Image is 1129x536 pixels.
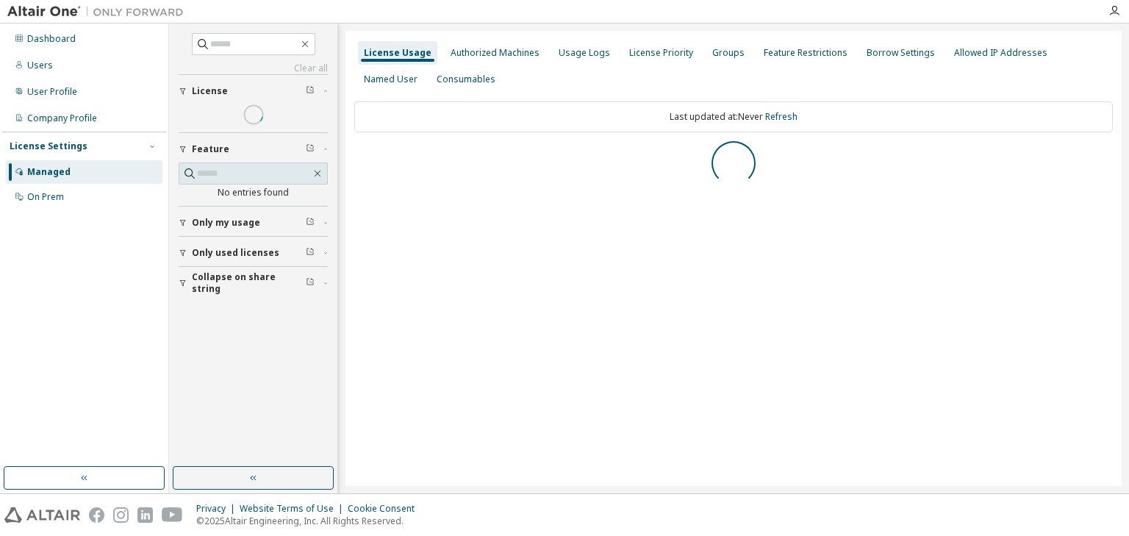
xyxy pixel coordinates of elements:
div: License Settings [10,140,87,152]
img: youtube.svg [162,507,183,523]
div: Privacy [196,503,240,515]
span: Only used licenses [192,247,279,259]
div: Managed [27,166,71,178]
img: facebook.svg [89,507,104,523]
button: Only my usage [179,207,328,239]
span: Collapse on share string [192,271,306,295]
button: Feature [179,133,328,165]
div: Named User [364,74,417,85]
a: Clear all [179,62,328,74]
img: Altair One [7,4,191,19]
p: © 2025 Altair Engineering, Inc. All Rights Reserved. [196,515,423,527]
div: Users [27,60,53,71]
span: Clear filter [306,277,315,289]
div: Authorized Machines [451,47,540,59]
img: altair_logo.svg [4,507,80,523]
button: Only used licenses [179,237,328,269]
span: Only my usage [192,217,260,229]
div: Last updated at: Never [354,101,1113,132]
div: Groups [712,47,745,59]
img: instagram.svg [113,507,129,523]
div: Company Profile [27,112,97,124]
div: On Prem [27,191,64,203]
div: No entries found [179,187,328,199]
a: Refresh [765,110,798,123]
img: linkedin.svg [137,507,153,523]
div: Feature Restrictions [764,47,847,59]
span: Clear filter [306,217,315,229]
button: License [179,75,328,107]
div: Dashboard [27,33,76,45]
div: Borrow Settings [867,47,935,59]
span: Clear filter [306,143,315,155]
div: License Priority [629,47,693,59]
button: Collapse on share string [179,267,328,299]
div: Cookie Consent [348,503,423,515]
span: Clear filter [306,247,315,259]
div: User Profile [27,86,77,98]
div: License Usage [364,47,431,59]
div: Website Terms of Use [240,503,348,515]
span: Feature [192,143,229,155]
div: Usage Logs [559,47,610,59]
span: Clear filter [306,85,315,97]
div: Consumables [437,74,495,85]
span: License [192,85,228,97]
div: Allowed IP Addresses [954,47,1047,59]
